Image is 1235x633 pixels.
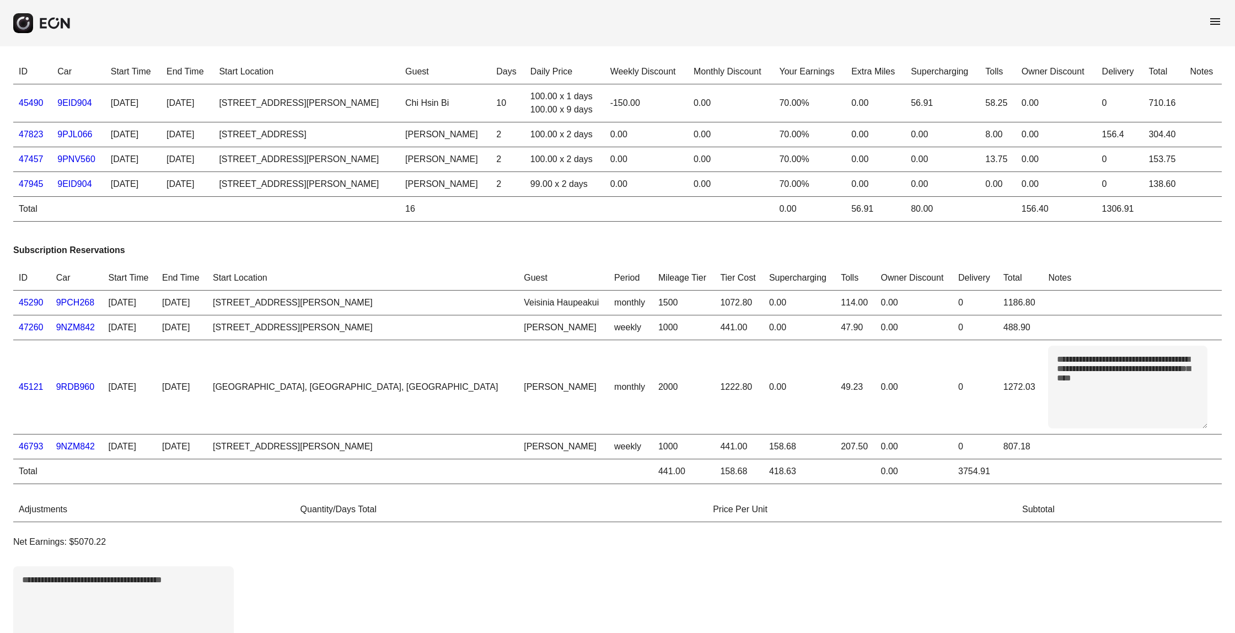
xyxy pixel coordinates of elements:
th: Your Earnings [774,60,846,84]
td: 0.00 [605,147,688,172]
td: [DATE] [103,315,157,340]
td: [STREET_ADDRESS][PERSON_NAME] [207,434,518,459]
a: 47260 [19,323,44,332]
td: [DATE] [105,84,161,122]
th: Subtotal [1017,497,1222,522]
td: 1222.80 [715,340,764,434]
a: 47945 [19,179,44,189]
td: [DATE] [103,291,157,315]
td: 0.00 [1016,147,1097,172]
p: Net Earnings: $5070.22 [13,535,1222,549]
td: [PERSON_NAME] [518,434,609,459]
a: 46793 [19,442,44,451]
span: menu [1209,15,1222,28]
div: 100.00 x 9 days [530,103,599,116]
th: Notes [1185,60,1222,84]
td: [STREET_ADDRESS][PERSON_NAME] [207,291,518,315]
td: 1306.91 [1097,197,1143,222]
td: [PERSON_NAME] [518,315,609,340]
td: [STREET_ADDRESS] [213,122,400,147]
td: 1000 [653,434,715,459]
td: 13.75 [980,147,1016,172]
td: 0.00 [905,122,980,147]
td: [DATE] [157,434,207,459]
th: Delivery [1097,60,1143,84]
th: Tier Cost [715,266,764,291]
td: 0.00 [876,459,953,484]
a: 45290 [19,298,44,307]
th: Delivery [953,266,998,291]
td: 49.23 [835,340,875,434]
th: Quantity/Days Total [295,497,708,522]
td: 0.00 [605,122,688,147]
td: 304.40 [1143,122,1184,147]
td: 0 [1097,84,1143,122]
th: Weekly Discount [605,60,688,84]
div: 100.00 x 1 days [530,90,599,103]
td: [PERSON_NAME] [400,172,491,197]
a: 9EID904 [57,179,92,189]
td: Veisinia Haupeakui [518,291,609,315]
td: 418.63 [764,459,835,484]
td: 158.68 [715,459,764,484]
td: 0.00 [846,172,905,197]
td: [DATE] [157,291,207,315]
a: 45490 [19,98,44,108]
td: 0.00 [605,172,688,197]
th: Guest [400,60,491,84]
td: [DATE] [161,84,213,122]
td: 0.00 [774,197,846,222]
td: [DATE] [105,147,161,172]
a: 9PCH268 [56,298,94,307]
th: Start Location [207,266,518,291]
td: 0.00 [764,340,835,434]
td: [DATE] [157,340,207,434]
td: 0.00 [1016,172,1097,197]
td: 70.00% [774,84,846,122]
td: 0.00 [846,122,905,147]
td: 0 [953,434,998,459]
td: [DATE] [105,122,161,147]
th: ID [13,266,51,291]
td: [GEOGRAPHIC_DATA], [GEOGRAPHIC_DATA], [GEOGRAPHIC_DATA] [207,340,518,434]
td: 0.00 [688,122,774,147]
td: monthly [609,291,653,315]
td: 807.18 [998,434,1043,459]
th: Guest [518,266,609,291]
a: 9NZM842 [56,442,95,451]
th: Owner Discount [1016,60,1097,84]
td: [DATE] [161,147,213,172]
th: ID [13,60,52,84]
td: 0.00 [876,340,953,434]
th: Mileage Tier [653,266,715,291]
td: 1500 [653,291,715,315]
td: [PERSON_NAME] [400,147,491,172]
td: 0.00 [764,315,835,340]
td: 0.00 [688,84,774,122]
td: 2000 [653,340,715,434]
td: -150.00 [605,84,688,122]
td: 0.00 [905,172,980,197]
td: 153.75 [1143,147,1184,172]
td: Chi Hsin Bi [400,84,491,122]
td: 441.00 [715,434,764,459]
td: 156.4 [1097,122,1143,147]
td: 0.00 [905,147,980,172]
th: Total [1143,60,1184,84]
td: 0.00 [688,147,774,172]
td: 0.00 [764,291,835,315]
a: 47457 [19,154,44,164]
th: Car [52,60,105,84]
th: Period [609,266,653,291]
a: 9RDB960 [56,382,94,391]
th: Daily Price [525,60,605,84]
td: 710.16 [1143,84,1184,122]
td: 0.00 [980,172,1016,197]
div: 99.00 x 2 days [530,178,599,191]
a: 9NZM842 [56,323,95,332]
td: 0 [953,315,998,340]
td: Total [13,459,51,484]
a: 9EID904 [57,98,92,108]
td: weekly [609,315,653,340]
td: 441.00 [715,315,764,340]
